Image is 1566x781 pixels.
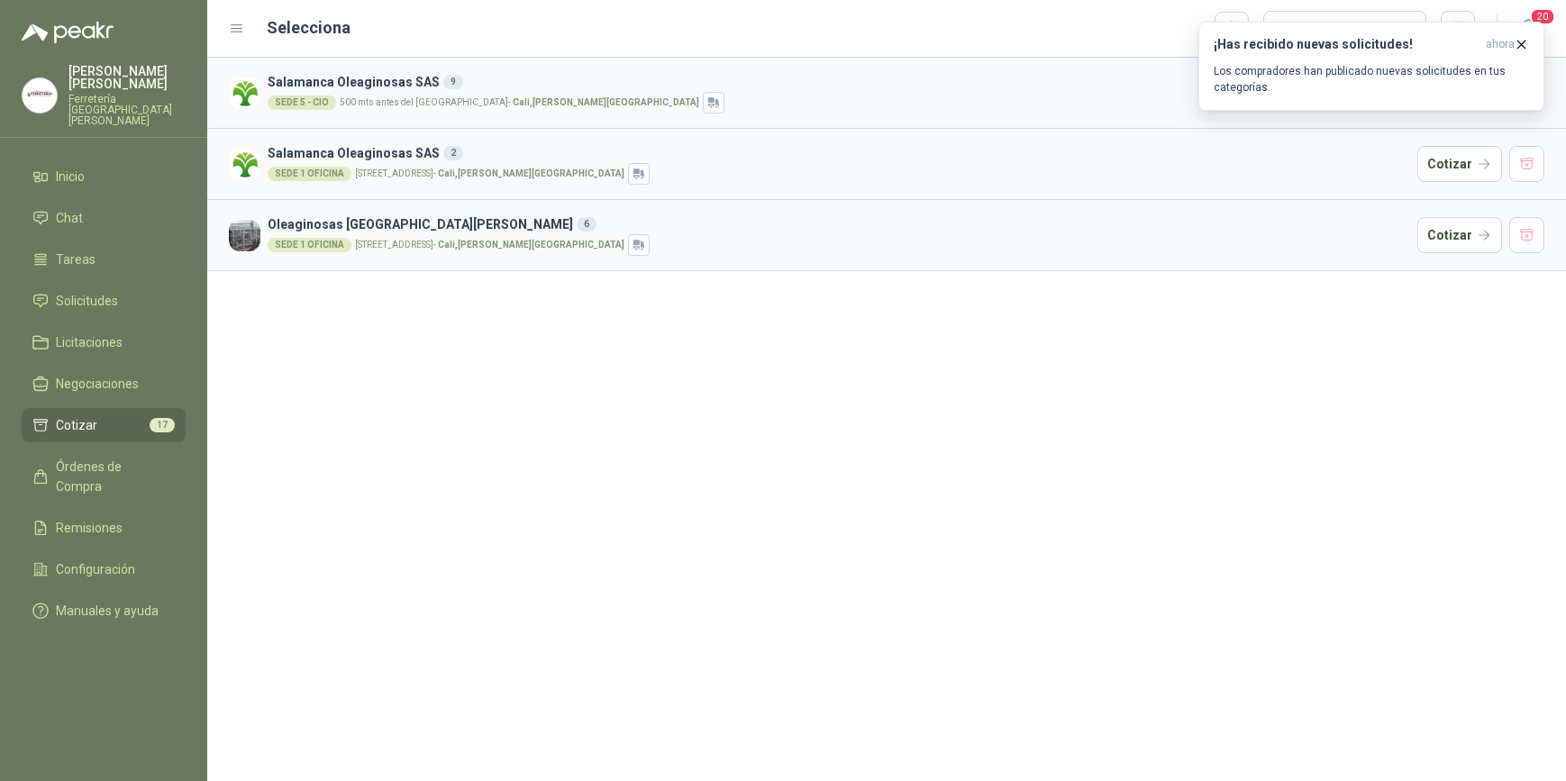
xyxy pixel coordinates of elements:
a: Solicitudes [22,284,186,318]
img: Logo peakr [22,22,114,43]
span: Negociaciones [56,374,139,394]
a: Tareas [22,242,186,277]
img: Company Logo [229,220,260,251]
p: [STREET_ADDRESS] - [355,241,624,250]
span: 20 [1530,8,1555,25]
p: [PERSON_NAME] [PERSON_NAME] [68,65,186,90]
h3: Oleaginosas [GEOGRAPHIC_DATA][PERSON_NAME] [268,214,1410,234]
span: Órdenes de Compra [56,457,168,496]
button: 20 [1512,13,1544,45]
span: Cotizar [56,415,97,435]
div: SEDE 1 OFICINA [268,238,351,252]
strong: Cali , [PERSON_NAME][GEOGRAPHIC_DATA] [438,240,624,250]
h3: Salamanca Oleaginosas SAS [268,72,1410,92]
a: Inicio [22,159,186,194]
h3: ¡Has recibido nuevas solicitudes! [1214,37,1479,52]
span: Inicio [56,167,85,186]
img: Company Logo [229,77,260,109]
a: Cotizar17 [22,408,186,442]
p: Los compradores han publicado nuevas solicitudes en tus categorías. [1214,63,1529,95]
img: Company Logo [23,78,57,113]
div: 9 [443,75,463,89]
span: Solicitudes [56,291,118,311]
span: Chat [56,208,83,228]
span: Tareas [56,250,96,269]
span: Manuales y ayuda [56,601,159,621]
a: Manuales y ayuda [22,594,186,628]
strong: Cali , [PERSON_NAME][GEOGRAPHIC_DATA] [438,168,624,178]
button: ¡Has recibido nuevas solicitudes!ahora Los compradores han publicado nuevas solicitudes en tus ca... [1198,22,1544,111]
span: 17 [150,418,175,432]
h3: Salamanca Oleaginosas SAS [268,143,1410,163]
strong: Cali , [PERSON_NAME][GEOGRAPHIC_DATA] [513,97,699,107]
p: 500 mts antes del [GEOGRAPHIC_DATA] - [340,98,699,107]
button: Cargar cotizaciones [1263,11,1426,47]
a: Licitaciones [22,325,186,359]
img: Company Logo [229,149,260,180]
div: 6 [577,217,596,232]
a: Chat [22,201,186,235]
div: SEDE 5 - CIO [268,95,336,110]
span: Remisiones [56,518,123,538]
a: Configuración [22,552,186,586]
span: ahora [1486,37,1515,52]
div: 2 [443,146,463,160]
span: Licitaciones [56,332,123,352]
div: SEDE 1 OFICINA [268,167,351,181]
p: Ferretería [GEOGRAPHIC_DATA][PERSON_NAME] [68,94,186,126]
a: Remisiones [22,511,186,545]
h2: Selecciona [267,15,351,41]
a: Órdenes de Compra [22,450,186,504]
button: Cotizar [1417,146,1502,182]
button: Cotizar [1417,217,1502,253]
a: Negociaciones [22,367,186,401]
span: Configuración [56,559,135,579]
p: [STREET_ADDRESS] - [355,169,624,178]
